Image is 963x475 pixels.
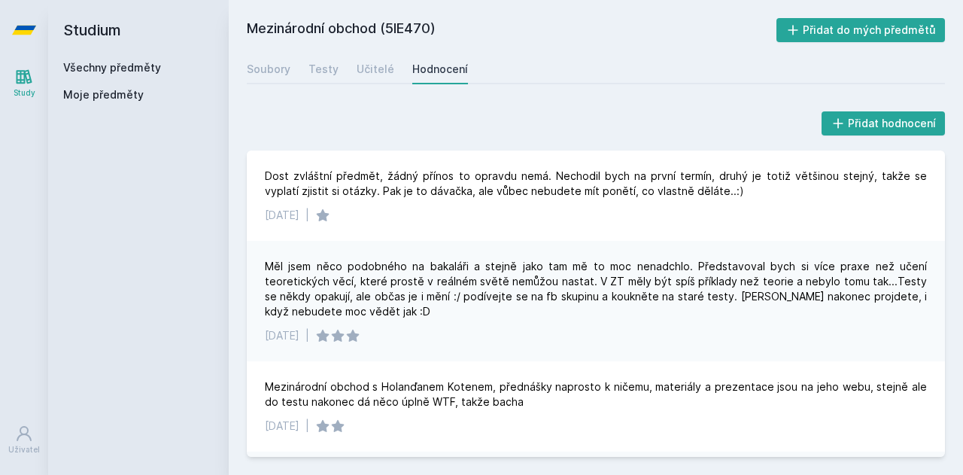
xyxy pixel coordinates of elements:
[265,208,299,223] div: [DATE]
[265,419,299,434] div: [DATE]
[305,328,309,343] div: |
[308,54,339,84] a: Testy
[305,208,309,223] div: |
[8,444,40,455] div: Uživatel
[14,87,35,99] div: Study
[3,60,45,106] a: Study
[776,18,946,42] button: Přidat do mých předmětů
[3,417,45,463] a: Uživatel
[247,62,290,77] div: Soubory
[822,111,946,135] button: Přidat hodnocení
[357,54,394,84] a: Učitelé
[412,62,468,77] div: Hodnocení
[265,379,927,410] div: Mezinárodní obchod s Holanďanem Kotenem, přednášky naprosto k ničemu, materiály a prezentace jsou...
[357,62,394,77] div: Učitelé
[265,328,299,343] div: [DATE]
[63,61,161,74] a: Všechny předměty
[247,54,290,84] a: Soubory
[308,62,339,77] div: Testy
[265,259,927,319] div: Měl jsem něco podobného na bakaláři a stejně jako tam mě to moc nenadchlo. Představoval bych si v...
[247,18,776,42] h2: Mezinárodní obchod (5IE470)
[305,419,309,434] div: |
[265,169,927,199] div: Dost zvláštní předmět, žádný přínos to opravdu nemá. Nechodil bych na první termín, druhý je toti...
[63,87,144,102] span: Moje předměty
[412,54,468,84] a: Hodnocení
